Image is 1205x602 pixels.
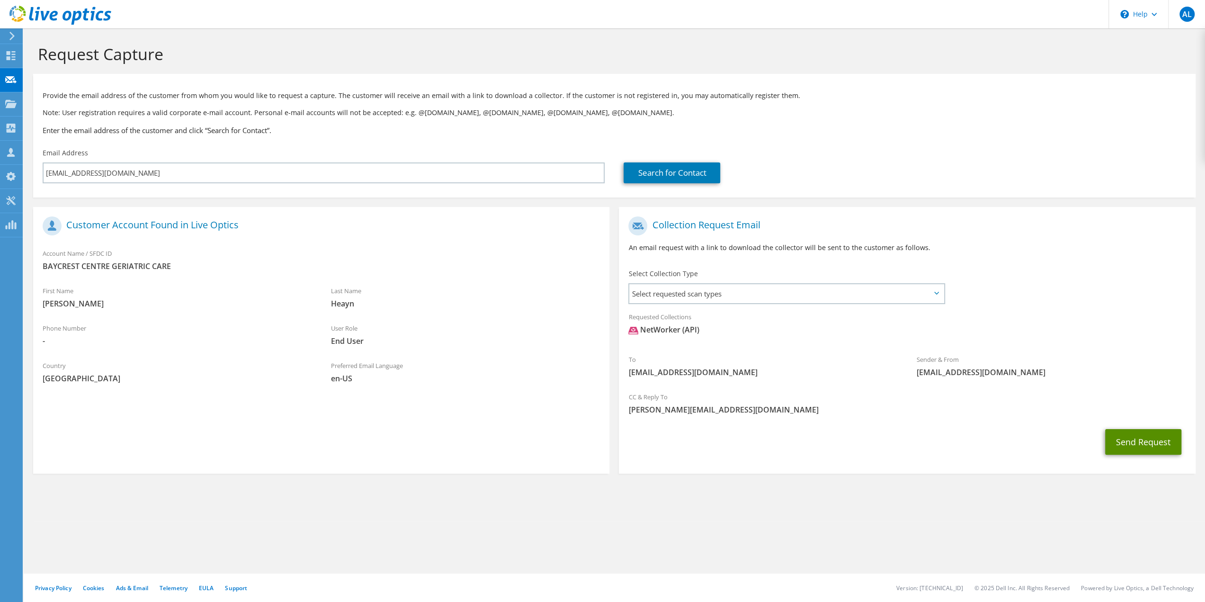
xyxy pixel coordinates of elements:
span: End User [331,336,600,346]
div: NetWorker (API) [628,324,699,335]
div: Country [33,356,321,388]
div: Last Name [321,281,610,314]
div: CC & Reply To [619,387,1195,420]
li: Version: [TECHNICAL_ID] [896,584,963,592]
span: Heayn [331,298,600,309]
span: en-US [331,373,600,384]
h1: Collection Request Email [628,216,1181,235]
a: Privacy Policy [35,584,71,592]
svg: \n [1120,10,1129,18]
span: [PERSON_NAME][EMAIL_ADDRESS][DOMAIN_NAME] [628,404,1186,415]
div: First Name [33,281,321,314]
a: Ads & Email [116,584,148,592]
p: Provide the email address of the customer from whom you would like to request a capture. The cust... [43,90,1186,101]
a: EULA [199,584,214,592]
h1: Request Capture [38,44,1186,64]
div: Requested Collections [619,307,1195,345]
button: Send Request [1105,429,1181,455]
span: AL [1179,7,1195,22]
span: [EMAIL_ADDRESS][DOMAIN_NAME] [917,367,1186,377]
span: [PERSON_NAME] [43,298,312,309]
div: User Role [321,318,610,351]
span: - [43,336,312,346]
a: Search for Contact [624,162,720,183]
div: Sender & From [907,350,1196,382]
span: [EMAIL_ADDRESS][DOMAIN_NAME] [628,367,898,377]
span: BAYCREST CENTRE GERIATRIC CARE [43,261,600,271]
a: Support [225,584,247,592]
div: Preferred Email Language [321,356,610,388]
div: Phone Number [33,318,321,351]
p: Note: User registration requires a valid corporate e-mail account. Personal e-mail accounts will ... [43,108,1186,118]
label: Email Address [43,148,88,158]
li: Powered by Live Optics, a Dell Technology [1081,584,1194,592]
p: An email request with a link to download the collector will be sent to the customer as follows. [628,243,1186,253]
a: Cookies [83,584,105,592]
li: © 2025 Dell Inc. All Rights Reserved [974,584,1070,592]
label: Select Collection Type [628,269,697,279]
h1: Customer Account Found in Live Optics [43,216,595,235]
span: [GEOGRAPHIC_DATA] [43,373,312,384]
span: Select requested scan types [629,284,943,303]
a: Telemetry [160,584,187,592]
div: Account Name / SFDC ID [33,243,609,276]
div: To [619,350,907,382]
h3: Enter the email address of the customer and click “Search for Contact”. [43,125,1186,135]
input: Verified by Zero Phishing [43,162,605,183]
